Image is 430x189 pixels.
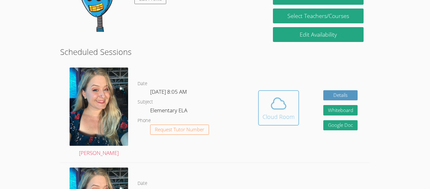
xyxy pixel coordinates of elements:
div: Cloud Room [263,112,295,121]
dt: Phone [138,117,151,125]
button: Whiteboard [323,105,358,115]
span: [DATE] 8:05 AM [150,88,187,95]
a: [PERSON_NAME] [70,68,128,158]
button: Request Tutor Number [150,125,209,135]
span: Request Tutor Number [155,127,204,132]
dt: Date [138,180,147,187]
dt: Subject [138,98,153,106]
dd: Elementary ELA [150,106,189,117]
a: Select Teachers/Courses [273,9,364,23]
a: Google Doc [323,120,358,131]
a: Details [323,90,358,101]
h2: Scheduled Sessions [60,46,370,58]
img: avatar.png [70,68,128,146]
a: Edit Availability [273,27,364,42]
dt: Date [138,80,147,88]
button: Cloud Room [258,90,299,126]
